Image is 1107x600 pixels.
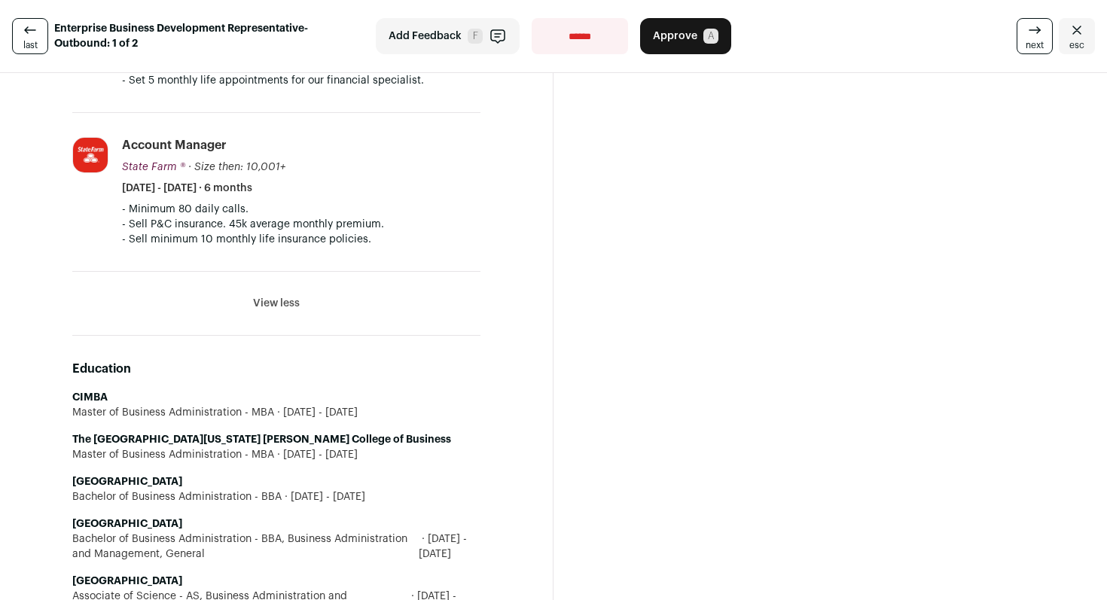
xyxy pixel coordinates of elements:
span: [DATE] - [DATE] [282,489,365,504]
span: Add Feedback [389,29,462,44]
strong: [GEOGRAPHIC_DATA] [72,477,182,487]
button: View less [253,296,300,311]
div: Bachelor of Business Administration - BBA [72,489,480,504]
strong: CIMBA [72,392,108,403]
span: [DATE] - [DATE] [274,447,358,462]
span: [DATE] - [DATE] [419,531,480,562]
div: Master of Business Administration - MBA [72,447,480,462]
img: fbf36700b7fa77b81d88f5b4690c18f5bae6576bc32b3f65de4b99a051db3c3d.jpg [73,138,108,172]
a: last [12,18,48,54]
span: Approve [653,29,697,44]
span: last [23,39,38,51]
strong: The [GEOGRAPHIC_DATA][US_STATE] [PERSON_NAME] College of Business [72,434,451,445]
button: Approve A [640,18,731,54]
strong: Enterprise Business Development Representative- Outbound: 1 of 2 [54,21,365,51]
span: [DATE] - [DATE] [274,405,358,420]
p: - Set 5 monthly life appointments for our financial specialist. [122,73,480,88]
div: Account Manager [122,137,227,154]
strong: [GEOGRAPHIC_DATA] [72,576,182,586]
span: State Farm ® [122,162,185,172]
p: - Minimum 80 daily calls. [122,202,480,217]
span: F [468,29,483,44]
span: A [703,29,718,44]
strong: [GEOGRAPHIC_DATA] [72,519,182,529]
button: Add Feedback F [376,18,520,54]
span: · Size then: 10,001+ [188,162,285,172]
div: Bachelor of Business Administration - BBA, Business Administration and Management, General [72,531,480,562]
a: next [1017,18,1053,54]
span: esc [1069,39,1084,51]
p: - Sell minimum 10 monthly life insurance policies. [122,232,480,247]
p: - Sell P&C insurance. 45k average monthly premium. [122,217,480,232]
div: Master of Business Administration - MBA [72,405,480,420]
span: next [1026,39,1044,51]
a: Close [1059,18,1095,54]
h2: Education [72,360,480,378]
span: [DATE] - [DATE] · 6 months [122,181,252,196]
